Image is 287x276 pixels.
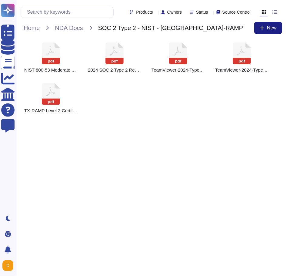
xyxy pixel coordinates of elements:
[52,23,86,32] span: NDA Docs
[267,25,277,30] span: New
[222,10,251,14] span: Source Control
[215,67,269,73] span: TeamViewer-2024-Type 2 SOC 2-Final Report.pdf
[21,23,43,32] span: Home
[196,10,208,14] span: Status
[24,7,113,18] input: Search by keywords
[95,23,246,32] span: SOC 2 Type 2 - NIST - [GEOGRAPHIC_DATA]-RAMP
[254,22,282,34] button: New
[24,67,78,73] span: 1E Limited 2024 NIST 800-53 Moderate Attestation.pdf
[1,259,18,272] button: user
[24,108,78,113] span: TX-RAMP Level 2 Certificate 1E Platform.pdf
[88,67,141,73] span: 1E Limited 2025 SOC 2 Type 2 Report.pdf
[136,10,153,14] span: Products
[167,10,182,14] span: Owners
[152,67,205,73] span: TeamViewer-2024-Type 2 HIPAA-Final Report.pdf
[2,260,13,271] img: user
